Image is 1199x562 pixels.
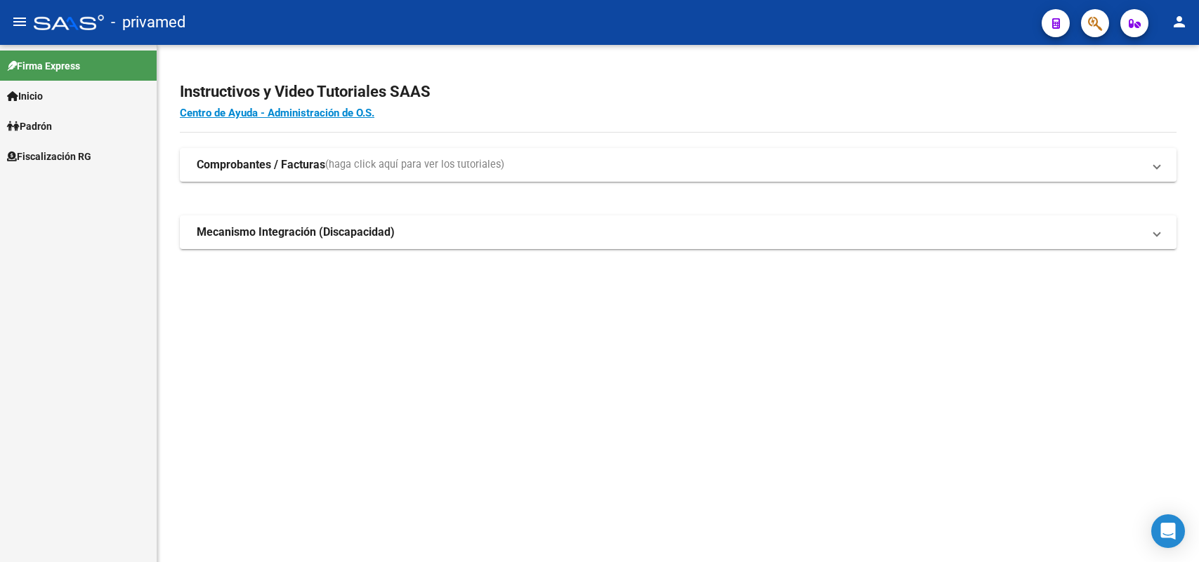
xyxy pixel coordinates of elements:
[11,13,28,30] mat-icon: menu
[7,149,91,164] span: Fiscalización RG
[1171,13,1188,30] mat-icon: person
[7,58,80,74] span: Firma Express
[1151,514,1185,548] div: Open Intercom Messenger
[7,88,43,104] span: Inicio
[197,225,395,240] strong: Mecanismo Integración (Discapacidad)
[180,148,1177,182] mat-expansion-panel-header: Comprobantes / Facturas(haga click aquí para ver los tutoriales)
[197,157,325,173] strong: Comprobantes / Facturas
[180,107,374,119] a: Centro de Ayuda - Administración de O.S.
[180,79,1177,105] h2: Instructivos y Video Tutoriales SAAS
[7,119,52,134] span: Padrón
[180,215,1177,249] mat-expansion-panel-header: Mecanismo Integración (Discapacidad)
[325,157,504,173] span: (haga click aquí para ver los tutoriales)
[111,7,185,38] span: - privamed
